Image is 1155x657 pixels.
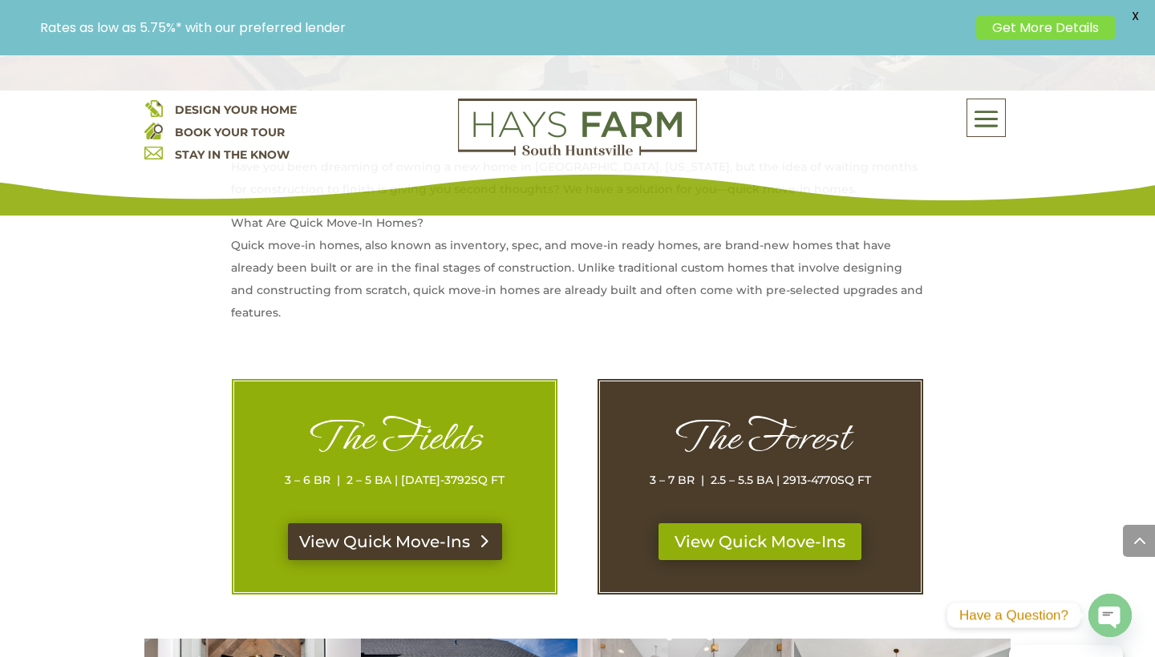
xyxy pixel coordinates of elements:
p: 3 – 7 BR | 2.5 – 5.5 BA | 2913-4770 [632,469,889,491]
a: BOOK YOUR TOUR [175,125,285,139]
p: What Are Quick Move-In Homes? Quick move-in homes, also known as inventory, spec, and move-in rea... [231,212,924,335]
h1: The Fields [266,413,523,469]
img: Logo [458,99,697,156]
img: book your home tour [144,121,163,139]
a: hays farm homes huntsville development [458,145,697,159]
span: SQ FT [837,473,871,487]
a: Get More Details [976,16,1115,39]
span: 3 – 6 BR | 2 – 5 BA | [DATE]-3792 [285,473,471,487]
span: SQ FT [471,473,505,487]
p: Rates as low as 5.75%* with our preferred lender [40,20,968,35]
a: DESIGN YOUR HOME [175,103,297,117]
img: design your home [144,99,163,117]
h1: The Forest [632,413,889,469]
a: View Quick Move-Ins [288,523,502,560]
a: View Quick Move-Ins [659,523,861,560]
a: STAY IN THE KNOW [175,147,290,162]
span: X [1123,4,1147,28]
